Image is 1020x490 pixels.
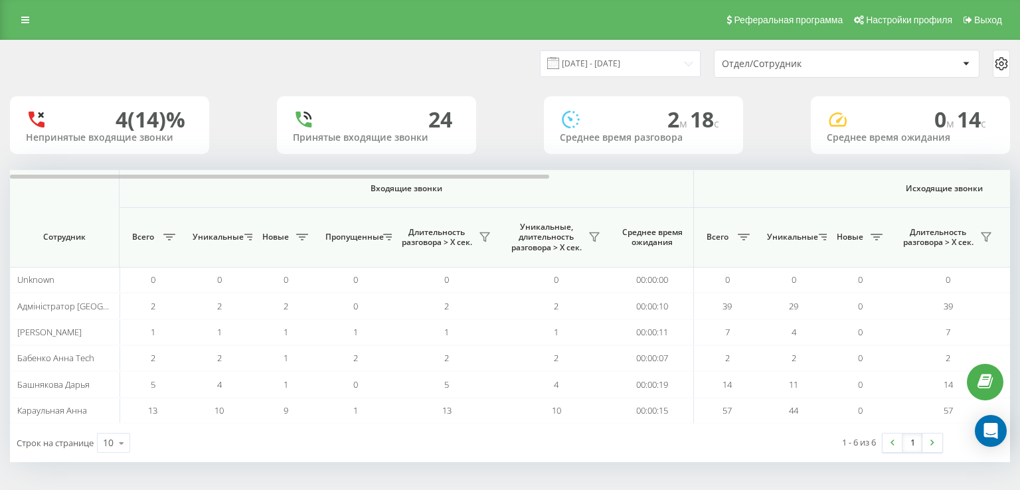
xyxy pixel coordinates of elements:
[611,345,694,371] td: 00:00:07
[946,116,957,131] span: м
[214,404,224,416] span: 10
[325,232,379,242] span: Пропущенные
[714,116,719,131] span: c
[151,274,155,286] span: 0
[858,274,863,286] span: 0
[722,58,881,70] div: Отдел/Сотрудник
[17,378,90,390] span: Башнякова Дарья
[17,326,82,338] span: [PERSON_NAME]
[722,404,732,416] span: 57
[858,404,863,416] span: 0
[552,404,561,416] span: 10
[679,116,690,131] span: м
[900,227,976,248] span: Длительность разговора > Х сек.
[17,274,54,286] span: Unknown
[444,274,449,286] span: 0
[734,15,843,25] span: Реферальная программа
[621,227,683,248] span: Среднее время ожидания
[858,326,863,338] span: 0
[725,326,730,338] span: 7
[353,378,358,390] span: 0
[974,15,1002,25] span: Выход
[611,293,694,319] td: 00:00:10
[667,105,690,133] span: 2
[284,274,288,286] span: 0
[217,378,222,390] span: 4
[554,378,558,390] span: 4
[957,105,986,133] span: 14
[946,274,950,286] span: 0
[151,352,155,364] span: 2
[508,222,584,253] span: Уникальные, длительность разговора > Х сек.
[284,326,288,338] span: 1
[934,105,957,133] span: 0
[353,300,358,312] span: 0
[154,183,659,194] span: Входящие звонки
[975,415,1007,447] div: Open Intercom Messenger
[701,232,734,242] span: Всего
[259,232,292,242] span: Новые
[444,300,449,312] span: 2
[946,326,950,338] span: 7
[981,116,986,131] span: c
[217,274,222,286] span: 0
[353,274,358,286] span: 0
[217,326,222,338] span: 1
[293,132,460,143] div: Принятые входящие звонки
[26,132,193,143] div: Непринятые входящие звонки
[690,105,719,133] span: 18
[902,434,922,452] a: 1
[944,404,953,416] span: 57
[284,300,288,312] span: 2
[611,398,694,424] td: 00:00:15
[767,232,815,242] span: Уникальные
[789,300,798,312] span: 29
[866,15,952,25] span: Настройки профиля
[858,300,863,312] span: 0
[103,436,114,449] div: 10
[193,232,240,242] span: Уникальные
[554,300,558,312] span: 2
[611,267,694,293] td: 00:00:00
[428,107,452,132] div: 24
[126,232,159,242] span: Всего
[442,404,452,416] span: 13
[284,404,288,416] span: 9
[792,326,796,338] span: 4
[17,300,159,312] span: Адміністратор [GEOGRAPHIC_DATA]
[789,404,798,416] span: 44
[944,378,953,390] span: 14
[444,326,449,338] span: 1
[444,378,449,390] span: 5
[944,300,953,312] span: 39
[151,300,155,312] span: 2
[792,352,796,364] span: 2
[398,227,475,248] span: Длительность разговора > Х сек.
[353,326,358,338] span: 1
[116,107,185,132] div: 4 (14)%
[792,274,796,286] span: 0
[21,232,108,242] span: Сотрудник
[554,274,558,286] span: 0
[560,132,727,143] div: Среднее время разговора
[946,352,950,364] span: 2
[858,352,863,364] span: 0
[858,378,863,390] span: 0
[17,437,94,449] span: Строк на странице
[842,436,876,449] div: 1 - 6 из 6
[148,404,157,416] span: 13
[151,378,155,390] span: 5
[827,132,994,143] div: Среднее время ожидания
[725,274,730,286] span: 0
[217,300,222,312] span: 2
[17,352,94,364] span: Бабенко Анна Tech
[789,378,798,390] span: 11
[353,352,358,364] span: 2
[722,378,732,390] span: 14
[611,371,694,397] td: 00:00:19
[217,352,222,364] span: 2
[151,326,155,338] span: 1
[284,378,288,390] span: 1
[353,404,358,416] span: 1
[833,232,867,242] span: Новые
